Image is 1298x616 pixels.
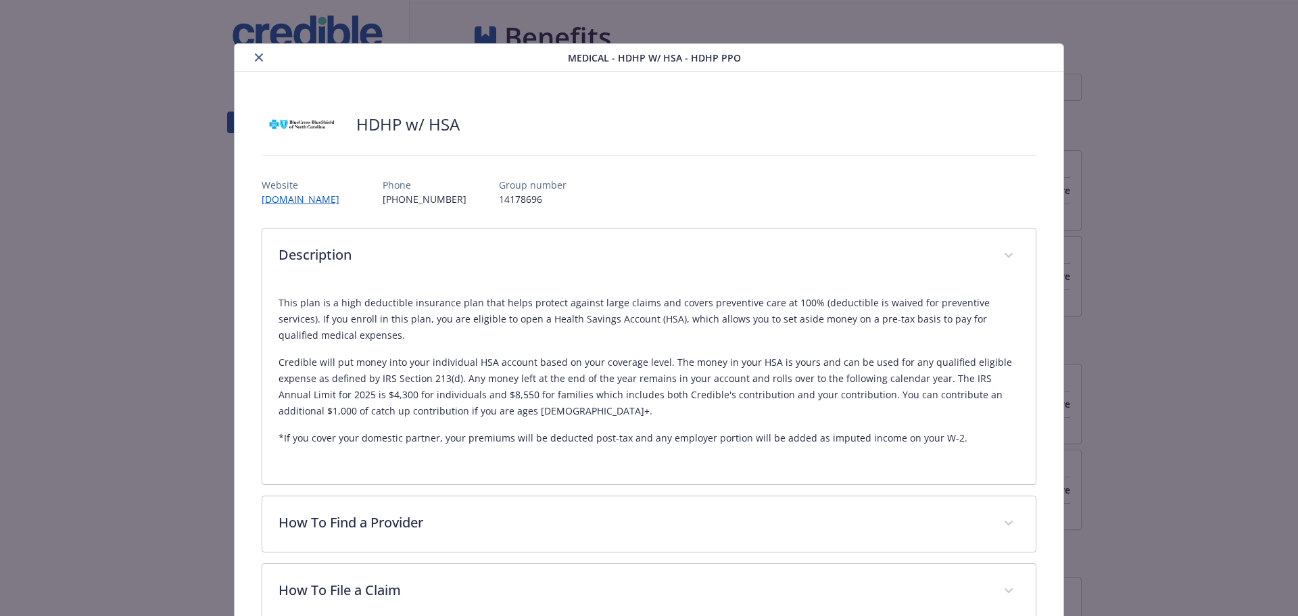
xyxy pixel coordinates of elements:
[383,178,466,192] p: Phone
[356,113,460,136] h2: HDHP w/ HSA
[262,104,343,145] img: Blue Cross and Blue Shield of North Carolina
[262,229,1036,284] div: Description
[279,430,1020,446] p: *If you cover your domestic partner, your premiums will be deducted post-tax and any employer por...
[279,580,988,600] p: How To File a Claim
[262,496,1036,552] div: How To Find a Provider
[262,284,1036,484] div: Description
[383,192,466,206] p: [PHONE_NUMBER]
[499,178,567,192] p: Group number
[251,49,267,66] button: close
[568,51,741,65] span: Medical - HDHP w/ HSA - HDHP PPO
[279,354,1020,419] p: Credible will put money into your individual HSA account based on your coverage level. The money ...
[262,193,350,206] a: [DOMAIN_NAME]
[262,178,350,192] p: Website
[499,192,567,206] p: 14178696
[279,295,1020,343] p: This plan is a high deductible insurance plan that helps protect against large claims and covers ...
[279,245,988,265] p: Description
[279,513,988,533] p: How To Find a Provider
